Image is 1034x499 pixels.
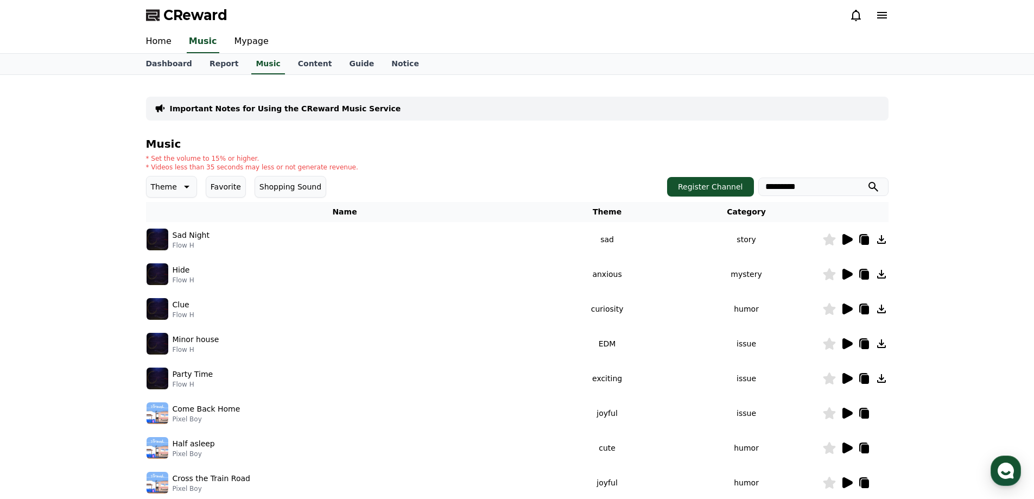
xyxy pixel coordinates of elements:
[671,202,822,222] th: Category
[90,361,122,370] span: Messages
[255,176,326,198] button: Shopping Sound
[146,202,544,222] th: Name
[147,333,168,355] img: music
[146,176,197,198] button: Theme
[173,438,215,450] p: Half asleep
[146,154,358,163] p: * Set the volume to 15% or higher.
[667,177,754,197] button: Register Channel
[173,450,215,458] p: Pixel Boy
[206,176,246,198] button: Favorite
[137,30,180,53] a: Home
[173,230,210,241] p: Sad Night
[544,222,671,257] td: sad
[173,473,250,484] p: Cross the Train Road
[544,361,671,396] td: exciting
[671,326,822,361] td: issue
[226,30,277,53] a: Mypage
[187,30,219,53] a: Music
[163,7,227,24] span: CReward
[147,402,168,424] img: music
[3,344,72,371] a: Home
[173,264,190,276] p: Hide
[173,380,213,389] p: Flow H
[147,229,168,250] img: music
[671,257,822,292] td: mystery
[173,345,219,354] p: Flow H
[72,344,140,371] a: Messages
[151,179,177,194] p: Theme
[147,437,168,459] img: music
[671,396,822,431] td: issue
[544,257,671,292] td: anxious
[146,138,889,150] h4: Music
[289,54,341,74] a: Content
[137,54,201,74] a: Dashboard
[147,298,168,320] img: music
[671,292,822,326] td: humor
[340,54,383,74] a: Guide
[146,7,227,24] a: CReward
[671,222,822,257] td: story
[544,292,671,326] td: curiosity
[173,311,194,319] p: Flow H
[544,202,671,222] th: Theme
[251,54,284,74] a: Music
[173,276,194,285] p: Flow H
[147,263,168,285] img: music
[173,299,189,311] p: Clue
[671,431,822,465] td: humor
[544,396,671,431] td: joyful
[147,368,168,389] img: music
[140,344,208,371] a: Settings
[173,484,250,493] p: Pixel Boy
[544,431,671,465] td: cute
[201,54,248,74] a: Report
[28,361,47,369] span: Home
[383,54,428,74] a: Notice
[544,326,671,361] td: EDM
[671,361,822,396] td: issue
[146,163,358,172] p: * Videos less than 35 seconds may less or not generate revenue.
[173,334,219,345] p: Minor house
[173,403,240,415] p: Come Back Home
[147,472,168,494] img: music
[161,361,187,369] span: Settings
[173,369,213,380] p: Party Time
[173,241,210,250] p: Flow H
[170,103,401,114] a: Important Notes for Using the CReward Music Service
[173,415,240,424] p: Pixel Boy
